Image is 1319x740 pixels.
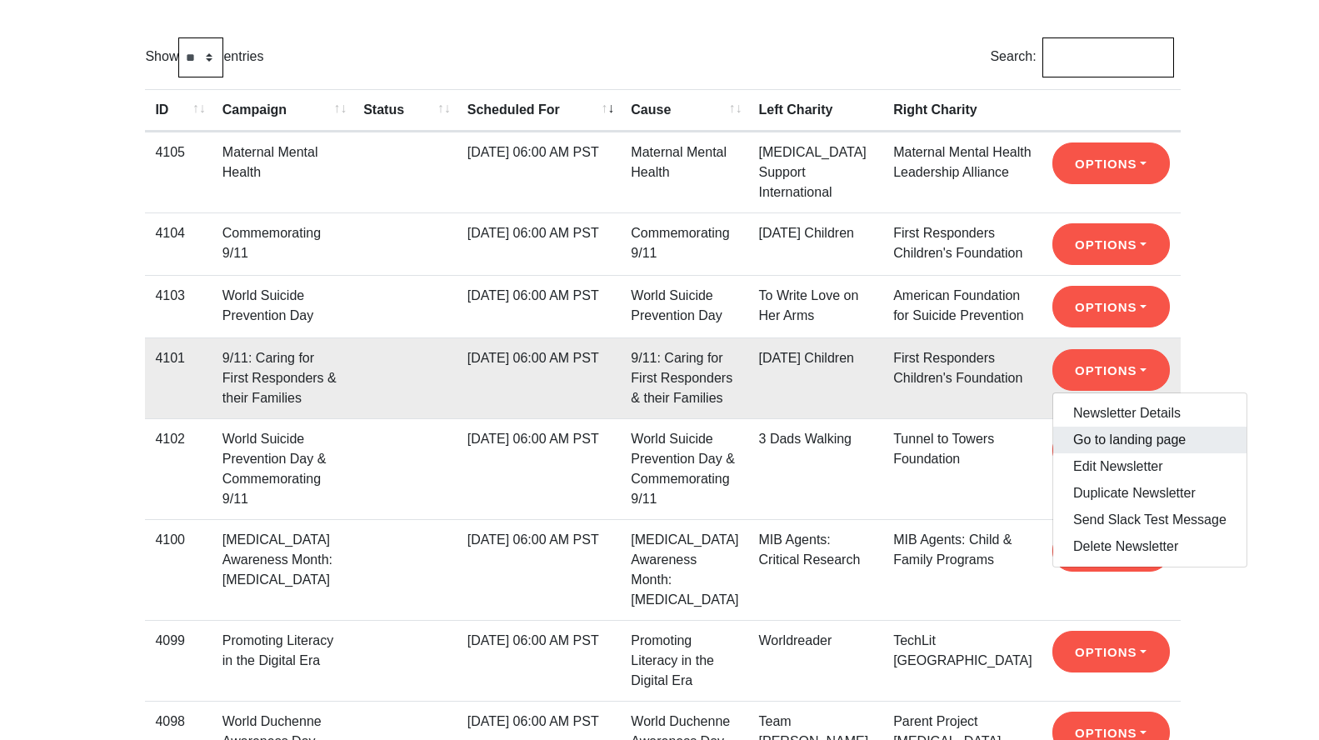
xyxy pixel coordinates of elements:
[145,132,212,212] td: 4105
[893,532,1012,567] a: MIB Agents: Child & Family Programs
[1052,286,1170,327] button: Options
[893,288,1024,322] a: American Foundation for Suicide Prevention
[145,337,212,418] td: 4101
[212,212,353,275] td: Commemorating 9/11
[212,275,353,337] td: World Suicide Prevention Day
[621,418,748,519] td: World Suicide Prevention Day & Commemorating 9/11
[621,337,748,418] td: 9/11: Caring for First Responders & their Families
[145,418,212,519] td: 4102
[621,275,748,337] td: World Suicide Prevention Day
[145,519,212,620] td: 4100
[145,275,212,337] td: 4103
[145,37,263,77] label: Show entries
[457,212,622,275] td: [DATE] 06:00 AM PST
[1042,37,1174,77] input: Search:
[1053,480,1247,507] a: Duplicate Newsletter
[1052,392,1247,567] div: Options
[621,620,748,701] td: Promoting Literacy in the Digital Era
[759,226,854,240] a: [DATE] Children
[1053,507,1247,533] a: Send Slack Test Message
[1053,533,1247,560] a: Delete Newsletter
[749,89,884,132] th: Left Charity
[759,351,854,365] a: [DATE] Children
[457,275,622,337] td: [DATE] 06:00 AM PST
[621,212,748,275] td: Commemorating 9/11
[893,145,1031,179] a: Maternal Mental Health Leadership Alliance
[1052,142,1170,184] button: Options
[457,132,622,212] td: [DATE] 06:00 AM PST
[1052,349,1170,391] button: Options
[621,89,748,132] th: Cause: activate to sort column ascending
[1052,223,1170,265] button: Options
[759,532,861,567] a: MIB Agents: Critical Research
[145,212,212,275] td: 4104
[759,288,859,322] a: To Write Love on Her Arms
[457,337,622,418] td: [DATE] 06:00 AM PST
[353,89,457,132] th: Status: activate to sort column ascending
[1053,400,1247,427] a: Newsletter Details
[457,519,622,620] td: [DATE] 06:00 AM PST
[212,418,353,519] td: World Suicide Prevention Day & Commemorating 9/11
[1053,427,1247,453] a: Go to landing page
[212,519,353,620] td: [MEDICAL_DATA] Awareness Month: [MEDICAL_DATA]
[759,633,832,647] a: Worldreader
[457,89,622,132] th: Scheduled For: activate to sort column ascending
[457,620,622,701] td: [DATE] 06:00 AM PST
[893,351,1022,385] a: First Responders Children's Foundation
[893,633,1032,667] a: TechLit [GEOGRAPHIC_DATA]
[1053,453,1247,480] a: Edit Newsletter
[145,620,212,701] td: 4099
[621,519,748,620] td: [MEDICAL_DATA] Awareness Month: [MEDICAL_DATA]
[883,89,1042,132] th: Right Charity
[621,132,748,212] td: Maternal Mental Health
[990,37,1173,77] label: Search:
[893,226,1022,260] a: First Responders Children's Foundation
[178,37,223,77] select: Showentries
[759,145,867,199] a: [MEDICAL_DATA] Support International
[212,89,353,132] th: Campaign: activate to sort column ascending
[145,89,212,132] th: ID: activate to sort column ascending
[212,132,353,212] td: Maternal Mental Health
[1052,631,1170,672] button: Options
[212,337,353,418] td: 9/11: Caring for First Responders & their Families
[893,432,994,466] a: Tunnel to Towers Foundation
[212,620,353,701] td: Promoting Literacy in the Digital Era
[759,432,852,446] a: 3 Dads Walking
[457,418,622,519] td: [DATE] 06:00 AM PST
